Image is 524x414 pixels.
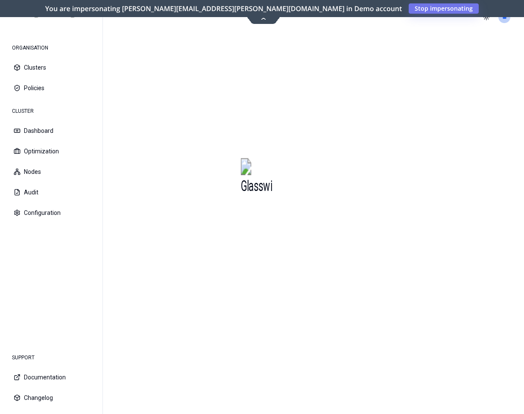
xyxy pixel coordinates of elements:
div: SUPPORT [7,349,96,366]
button: Optimization [7,142,96,161]
div: CLUSTER [7,103,96,120]
button: Policies [7,79,96,97]
button: Documentation [7,368,96,387]
button: Configuration [7,203,96,222]
div: ORGANISATION [7,39,96,56]
button: Clusters [7,58,96,77]
button: Nodes [7,162,96,181]
button: Dashboard [7,121,96,140]
button: Changelog [7,388,96,407]
button: Audit [7,183,96,202]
